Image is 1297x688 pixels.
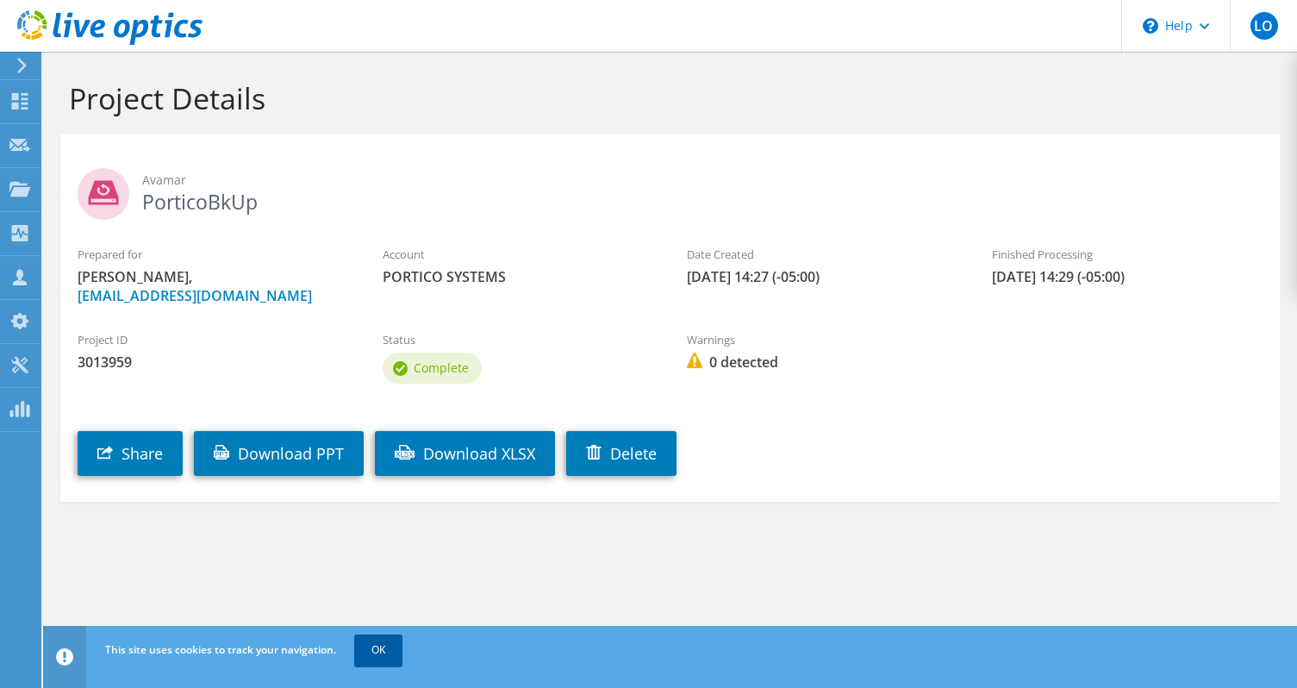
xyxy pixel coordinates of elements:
[383,246,653,263] label: Account
[78,431,183,476] a: Share
[687,353,957,372] span: 0 detected
[78,353,348,372] span: 3013959
[78,246,348,263] label: Prepared for
[1143,18,1158,34] svg: \n
[375,431,555,476] a: Download XLSX
[1250,12,1278,40] span: LO
[194,431,364,476] a: Download PPT
[566,431,677,476] a: Delete
[78,168,1263,211] h2: PorticoBkUp
[78,286,312,305] a: [EMAIL_ADDRESS][DOMAIN_NAME]
[78,331,348,348] label: Project ID
[142,171,1263,190] span: Avamar
[69,80,1263,116] h1: Project Details
[354,635,402,666] a: OK
[687,331,957,348] label: Warnings
[383,267,653,286] span: PORTICO SYSTEMS
[992,246,1263,263] label: Finished Processing
[992,267,1263,286] span: [DATE] 14:29 (-05:00)
[687,246,957,263] label: Date Created
[105,642,336,657] span: This site uses cookies to track your navigation.
[414,360,469,376] span: Complete
[78,267,348,305] span: [PERSON_NAME],
[687,267,957,286] span: [DATE] 14:27 (-05:00)
[383,331,653,348] label: Status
